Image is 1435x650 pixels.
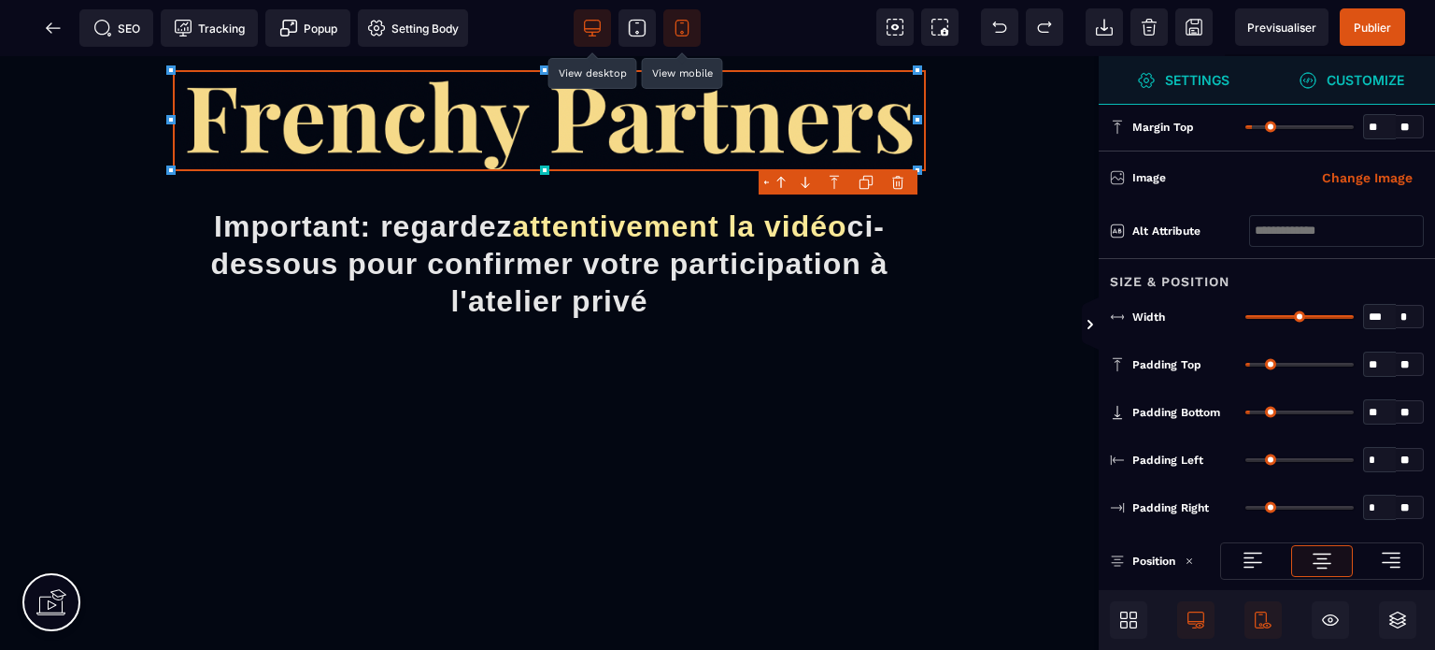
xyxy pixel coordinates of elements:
[1132,357,1201,372] span: Padding Top
[1244,601,1282,639] span: Mobile Only
[1110,552,1175,571] p: Position
[1132,405,1220,420] span: Padding Bottom
[1311,550,1333,572] img: loading
[1380,549,1402,571] img: loading
[1247,21,1316,35] span: Previsualiser
[1379,601,1416,639] span: Open Layers
[1327,73,1404,87] strong: Customize
[876,8,914,46] span: View components
[1099,56,1267,105] span: Settings
[1132,500,1209,515] span: Padding Right
[1132,120,1194,135] span: Margin Top
[1132,168,1278,187] div: Image
[1132,453,1203,468] span: Padding Left
[173,142,927,273] h1: Important: regardez ci-dessous pour confirmer votre participation à l'atelier privé
[1312,601,1349,639] span: Hide/Show Block
[1185,556,1194,566] img: loading
[1132,222,1249,240] div: Alt attribute
[279,19,337,37] span: Popup
[1354,21,1391,35] span: Publier
[1110,601,1147,639] span: Open Blocks
[1311,163,1424,193] button: Change Image
[367,19,459,37] span: Setting Body
[1235,8,1328,46] span: Preview
[1165,73,1229,87] strong: Settings
[173,14,927,115] img: f2a3730b544469f405c58ab4be6274e8_Capture_d%E2%80%99e%CC%81cran_2025-09-01_a%CC%80_20.57.27.png
[1099,258,1435,293] div: Size & Position
[1177,601,1215,639] span: Desktop Only
[1267,56,1435,105] span: Open Style Manager
[1132,310,1165,325] span: Width
[921,8,959,46] span: Screenshot
[1242,549,1264,571] img: loading
[174,19,245,37] span: Tracking
[93,19,140,37] span: SEO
